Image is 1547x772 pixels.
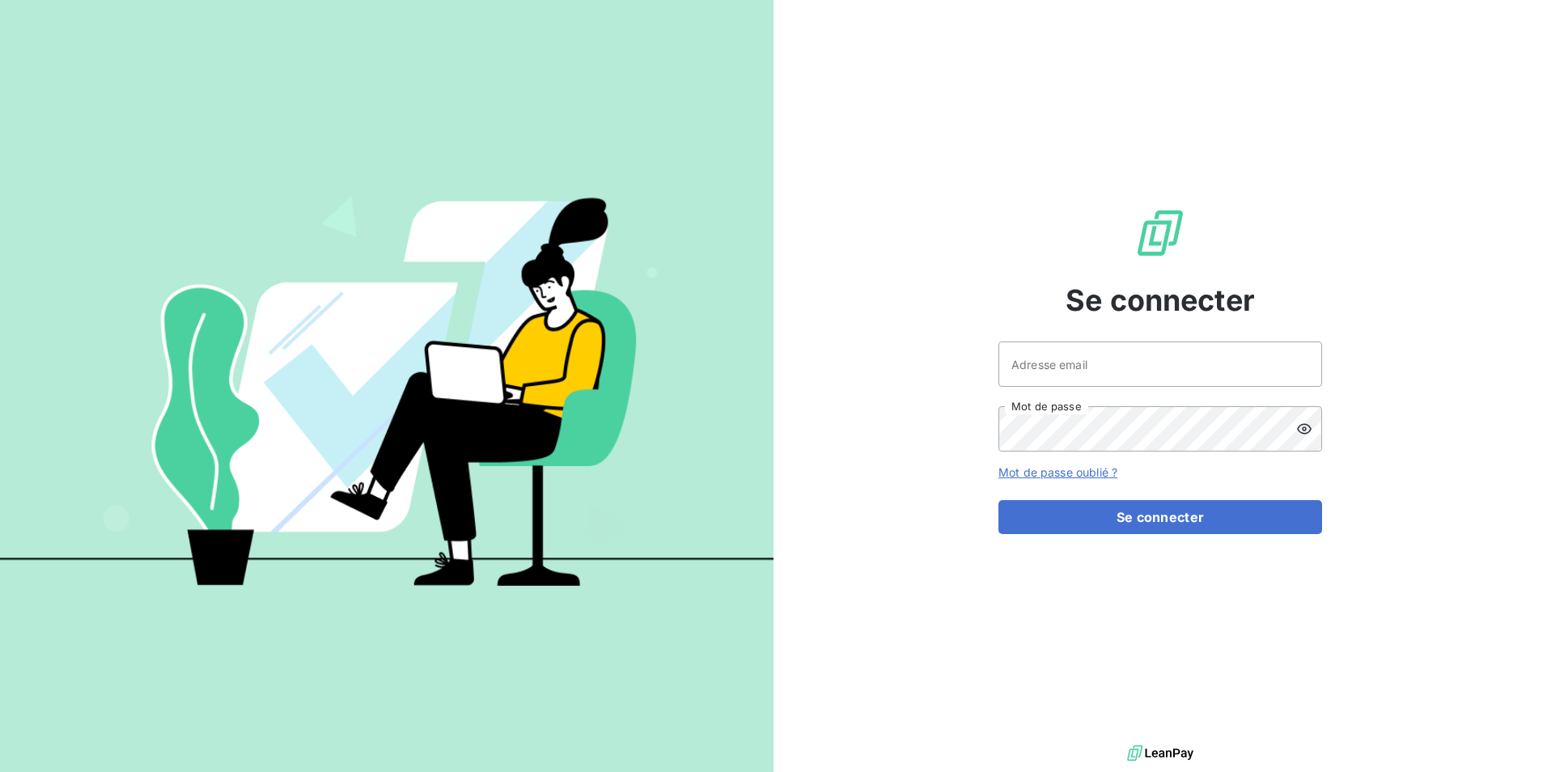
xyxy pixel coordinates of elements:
[1127,741,1193,766] img: logo
[1134,207,1186,259] img: Logo LeanPay
[998,465,1117,479] a: Mot de passe oublié ?
[1066,278,1255,322] span: Se connecter
[998,500,1322,534] button: Se connecter
[998,341,1322,387] input: placeholder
